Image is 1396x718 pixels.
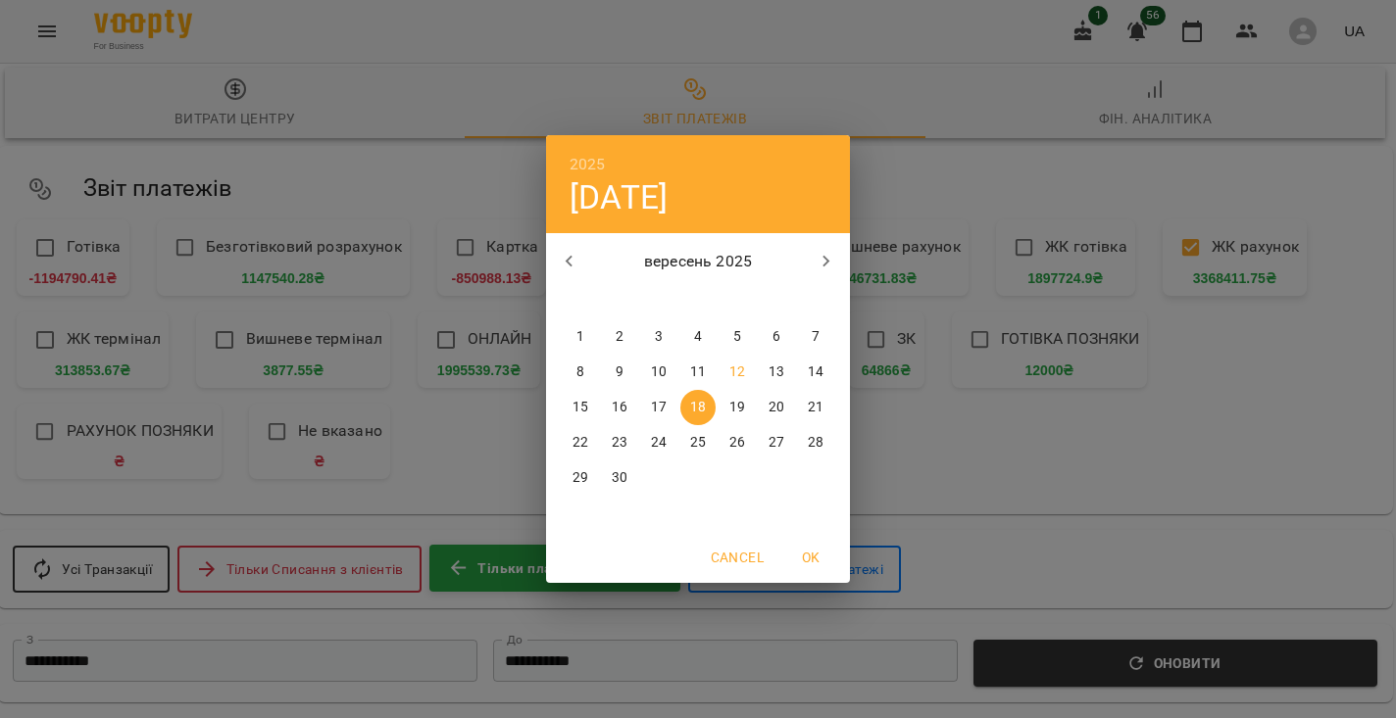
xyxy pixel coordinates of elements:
button: 2 [602,319,637,355]
button: 11 [680,355,716,390]
p: 14 [808,362,823,382]
button: 14 [798,355,833,390]
p: 25 [690,433,706,453]
p: 7 [812,327,820,347]
p: 18 [690,398,706,417]
button: 18 [680,390,716,425]
p: 1 [576,327,584,347]
p: 9 [616,362,623,382]
button: 9 [602,355,637,390]
button: 29 [563,460,598,496]
button: 30 [602,460,637,496]
p: 30 [612,468,627,488]
p: 13 [769,362,784,382]
p: 12 [729,362,745,382]
p: 4 [694,327,702,347]
span: сб [759,290,794,310]
p: 10 [651,362,667,382]
button: 7 [798,319,833,355]
p: 26 [729,433,745,453]
button: 21 [798,390,833,425]
button: 25 [680,425,716,460]
button: 1 [563,319,598,355]
p: 6 [773,327,780,347]
p: 28 [808,433,823,453]
p: 23 [612,433,627,453]
p: 22 [573,433,588,453]
button: 6 [759,319,794,355]
button: 17 [641,390,676,425]
p: 17 [651,398,667,417]
button: 13 [759,355,794,390]
button: 26 [720,425,755,460]
button: 3 [641,319,676,355]
button: [DATE] [570,177,668,217]
button: 15 [563,390,598,425]
button: 28 [798,425,833,460]
span: вт [602,290,637,310]
p: 3 [655,327,663,347]
span: пн [563,290,598,310]
button: 8 [563,355,598,390]
button: 24 [641,425,676,460]
span: нд [798,290,833,310]
button: 27 [759,425,794,460]
p: 20 [769,398,784,417]
button: OK [779,540,842,575]
span: Cancel [711,546,764,569]
span: чт [680,290,716,310]
span: OK [787,546,834,569]
p: 21 [808,398,823,417]
p: 29 [573,468,588,488]
button: 2025 [570,151,606,178]
button: 20 [759,390,794,425]
button: 12 [720,355,755,390]
button: Cancel [703,540,772,575]
span: пт [720,290,755,310]
button: 19 [720,390,755,425]
button: 16 [602,390,637,425]
button: 22 [563,425,598,460]
p: 2 [616,327,623,347]
p: 24 [651,433,667,453]
button: 5 [720,319,755,355]
span: ср [641,290,676,310]
p: 15 [573,398,588,417]
p: 8 [576,362,584,382]
button: 4 [680,319,716,355]
p: 11 [690,362,706,382]
button: 23 [602,425,637,460]
p: 19 [729,398,745,417]
p: 5 [733,327,741,347]
button: 10 [641,355,676,390]
p: 16 [612,398,627,417]
p: 27 [769,433,784,453]
p: вересень 2025 [593,250,804,273]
